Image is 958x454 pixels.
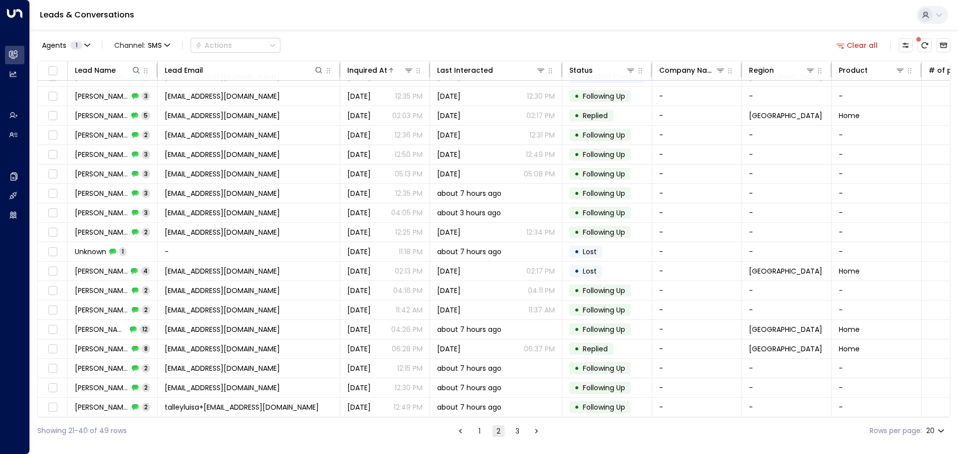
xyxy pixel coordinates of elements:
span: Cierra Howard [75,169,129,179]
button: Channel:SMS [110,38,174,52]
div: • [574,360,579,377]
span: Yesterday [347,363,371,373]
td: - [832,145,922,164]
td: - [652,203,742,222]
button: Go to next page [530,425,542,437]
p: 05:13 PM [395,169,423,179]
span: Following Up [583,305,625,315]
span: Cody Mendoza [75,286,129,296]
span: Robert Jr [75,150,129,159]
span: Replied [583,344,608,354]
span: Tanisha Smith [75,363,129,373]
p: 04:26 PM [391,324,423,334]
span: 5 [141,111,150,120]
td: - [652,359,742,378]
span: Lost [583,266,597,276]
span: Toggle select all [46,65,59,77]
td: - [832,359,922,378]
p: 12:49 PM [526,150,555,159]
span: Toggle select row [46,207,59,219]
span: about 7 hours ago [437,402,501,412]
p: 11:42 AM [396,305,423,315]
div: Region [749,64,815,76]
span: Laronda Mckinney [75,130,129,140]
span: 1 [70,41,82,49]
nav: pagination navigation [454,425,543,437]
td: - [832,398,922,417]
td: - [652,184,742,203]
span: stokespearl@gmail.com [165,344,280,354]
span: 2 [142,403,150,411]
span: Oct 04, 2025 [347,286,371,296]
label: Rows per page: [870,426,922,436]
span: Clinton Township [749,111,822,121]
td: - [832,223,922,242]
p: 04:05 PM [391,208,423,218]
td: - [652,223,742,242]
p: 12:31 PM [529,130,555,140]
div: • [574,321,579,338]
button: page 2 [492,425,504,437]
td: - [832,378,922,397]
td: - [832,87,922,106]
td: - [652,320,742,339]
div: Showing 21-40 of 49 rows [37,426,127,436]
span: Yesterday [347,402,371,412]
div: • [574,165,579,182]
span: 12 [140,325,150,333]
span: Following Up [583,324,625,334]
span: Oct 05, 2025 [437,91,461,101]
span: 2 [142,131,150,139]
span: 110.sfreeman@nhaschools.com [165,208,280,218]
div: Status [569,64,593,76]
span: Lost [583,247,597,257]
span: Toggle select row [46,382,59,394]
span: Arlecia Talley [75,266,128,276]
button: Customize [899,38,913,52]
p: 12:35 PM [395,188,423,198]
button: Agents1 [37,38,94,52]
span: 3 [142,208,150,217]
span: 2 [142,364,150,372]
p: 02:17 PM [526,111,555,121]
span: Oct 01, 2025 [347,150,371,159]
p: 02:17 PM [526,266,555,276]
td: - [652,242,742,261]
td: - [832,164,922,183]
p: 04:11 PM [528,286,555,296]
span: jazmanamore+rve@gmail.com [165,91,280,101]
td: - [742,359,832,378]
div: Last Interacted [437,64,493,76]
td: - [158,242,340,261]
span: Luisa Talley [75,402,129,412]
span: howardjohnsoncece00@yahoo.com [165,169,280,179]
td: - [652,126,742,145]
div: Lead Email [165,64,203,76]
span: Toggle select row [46,110,59,122]
span: 1 [119,247,126,256]
p: 12:36 PM [395,130,423,140]
span: Toggle select row [46,362,59,375]
span: Naquita Wallace [75,324,127,334]
span: moerolls23@gmail.com [165,150,280,159]
td: - [652,106,742,125]
span: about 7 hours ago [437,188,501,198]
p: 06:37 PM [524,344,555,354]
span: Following Up [583,383,625,393]
p: 02:03 PM [392,111,423,121]
td: - [652,145,742,164]
td: - [742,223,832,242]
span: 3 [142,189,150,197]
p: 12:50 PM [395,150,423,159]
div: Inquired At [347,64,387,76]
div: Company Name [659,64,716,76]
td: - [832,203,922,222]
span: Affan Khan [75,188,129,198]
span: Nicole Freeman [75,208,129,218]
span: 3 [142,169,150,178]
span: Following Up [583,208,625,218]
span: Toggle select row [46,343,59,355]
span: mckinneylaronda@gmail.com [165,130,280,140]
span: Oct 05, 2025 [437,286,461,296]
td: - [832,301,922,319]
